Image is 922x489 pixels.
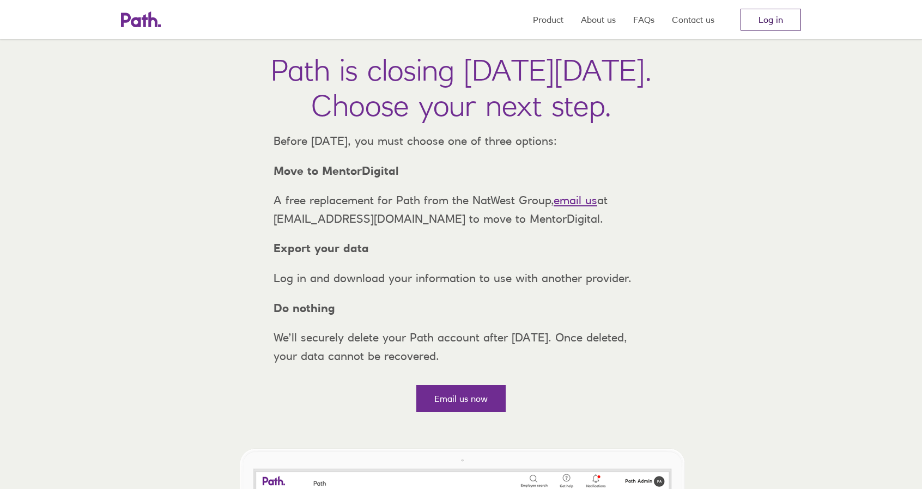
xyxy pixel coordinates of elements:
[265,191,657,228] p: A free replacement for Path from the NatWest Group, at [EMAIL_ADDRESS][DOMAIN_NAME] to move to Me...
[274,164,399,178] strong: Move to MentorDigital
[271,52,652,123] h1: Path is closing [DATE][DATE]. Choose your next step.
[554,193,597,207] a: email us
[265,132,657,150] p: Before [DATE], you must choose one of three options:
[274,241,369,255] strong: Export your data
[741,9,801,30] a: Log in
[265,328,657,365] p: We’ll securely delete your Path account after [DATE]. Once deleted, your data cannot be recovered.
[265,269,657,288] p: Log in and download your information to use with another provider.
[274,301,335,315] strong: Do nothing
[416,385,506,412] a: Email us now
